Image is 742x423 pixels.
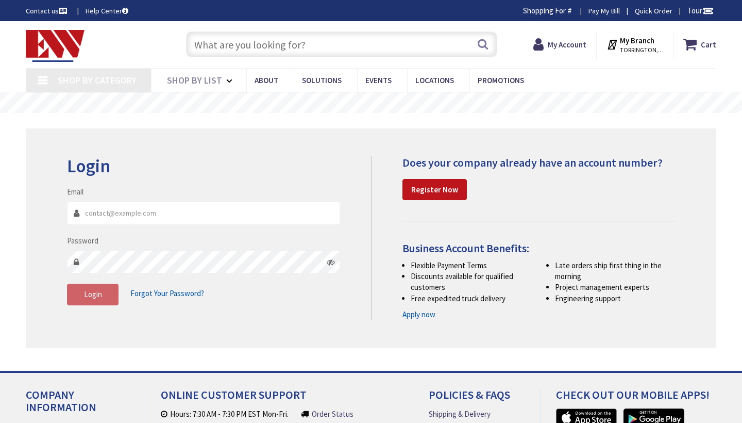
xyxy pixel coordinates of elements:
span: About [255,75,278,85]
li: Hours: 7:30 AM - 7:30 PM EST Mon-Fri. [161,409,296,419]
span: Tour [687,6,714,15]
span: TORRINGTON, [GEOGRAPHIC_DATA] [620,46,664,54]
a: Apply now [402,309,435,320]
span: Login [84,289,102,299]
a: Order Status [312,409,353,419]
input: What are you looking for? [186,31,497,57]
div: My Branch TORRINGTON, [GEOGRAPHIC_DATA] [606,35,664,54]
a: Register Now [402,179,467,201]
span: Locations [415,75,454,85]
a: Forgot Your Password? [130,284,204,303]
span: Shop By List [167,74,222,86]
span: Forgot Your Password? [130,288,204,298]
li: Free expedited truck delivery [411,293,531,304]
strong: My Branch [620,36,654,45]
span: Shop By Category [58,74,137,86]
img: Electrical Wholesalers, Inc. [26,30,85,62]
li: Discounts available for qualified customers [411,271,531,293]
input: Email [67,202,340,225]
h2: Login [67,156,340,176]
strong: My Account [548,40,586,50]
button: Login [67,284,119,305]
label: Email [67,186,83,197]
strong: # [567,6,572,15]
li: Project management experts [555,282,675,292]
span: Promotions [478,75,524,85]
h4: Policies & FAQs [429,388,525,409]
strong: Register Now [411,185,458,194]
li: Flexible Payment Terms [411,260,531,271]
a: Pay My Bill [588,6,620,16]
span: Solutions [302,75,342,85]
span: Shopping For [523,6,566,15]
i: Click here to show/hide password [327,258,335,266]
a: Quick Order [635,6,672,16]
label: Password [67,235,98,246]
a: Shipping & Delivery [429,409,491,419]
h4: Check out Our Mobile Apps! [556,388,724,409]
li: Engineering support [555,293,675,304]
a: Cart [683,35,716,54]
li: Late orders ship first thing in the morning [555,260,675,282]
strong: Cart [701,35,716,54]
a: Help Center [86,6,128,16]
a: Contact us [26,6,69,16]
h4: Company Information [26,388,129,421]
rs-layer: Free Same Day Pickup at 19 Locations [277,97,466,109]
a: My Account [533,35,586,54]
h4: Does your company already have an account number? [402,156,674,169]
h4: Business Account Benefits: [402,242,674,254]
span: Events [365,75,392,85]
h4: Online Customer Support [161,388,398,409]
